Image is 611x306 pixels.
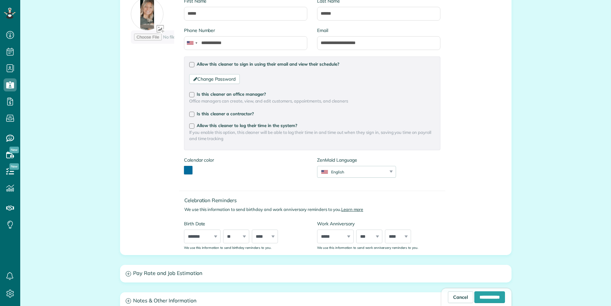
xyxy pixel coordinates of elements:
p: We use this information to send birthday and work anniversary reminders to you. [184,206,446,213]
sub: We use this information to send birthday reminders to you. [184,246,271,250]
span: If you enable this option, this cleaner will be able to log their time in and time out when they ... [189,129,435,142]
label: Phone Number [184,27,307,34]
button: toggle color picker dialog [184,166,192,174]
span: Is this cleaner a contractor? [197,111,254,116]
h4: Celebration Reminders [184,198,446,203]
label: Birth Date [184,220,307,227]
span: Is this cleaner an office manager? [197,91,266,97]
a: Learn more [341,207,363,212]
a: Cancel [448,291,473,303]
label: Work Anniversary [317,220,440,227]
label: Calendar color [184,157,214,163]
span: Allow this cleaner to sign in using their email and view their schedule? [197,61,339,67]
span: New [9,147,19,153]
label: ZenMaid Language [317,157,396,163]
div: United States: +1 [184,37,199,50]
a: Change Password [189,74,240,84]
div: English [317,169,388,175]
sub: We use this information to send work anniversary reminders to you. [317,246,418,250]
a: Pay Rate and Job Estimation [120,265,511,282]
span: Allow this cleaner to log their time in the system? [197,123,297,128]
span: Office managers can create, view, and edit customers, appointments, and cleaners [189,98,435,104]
span: New [9,163,19,170]
label: Email [317,27,440,34]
